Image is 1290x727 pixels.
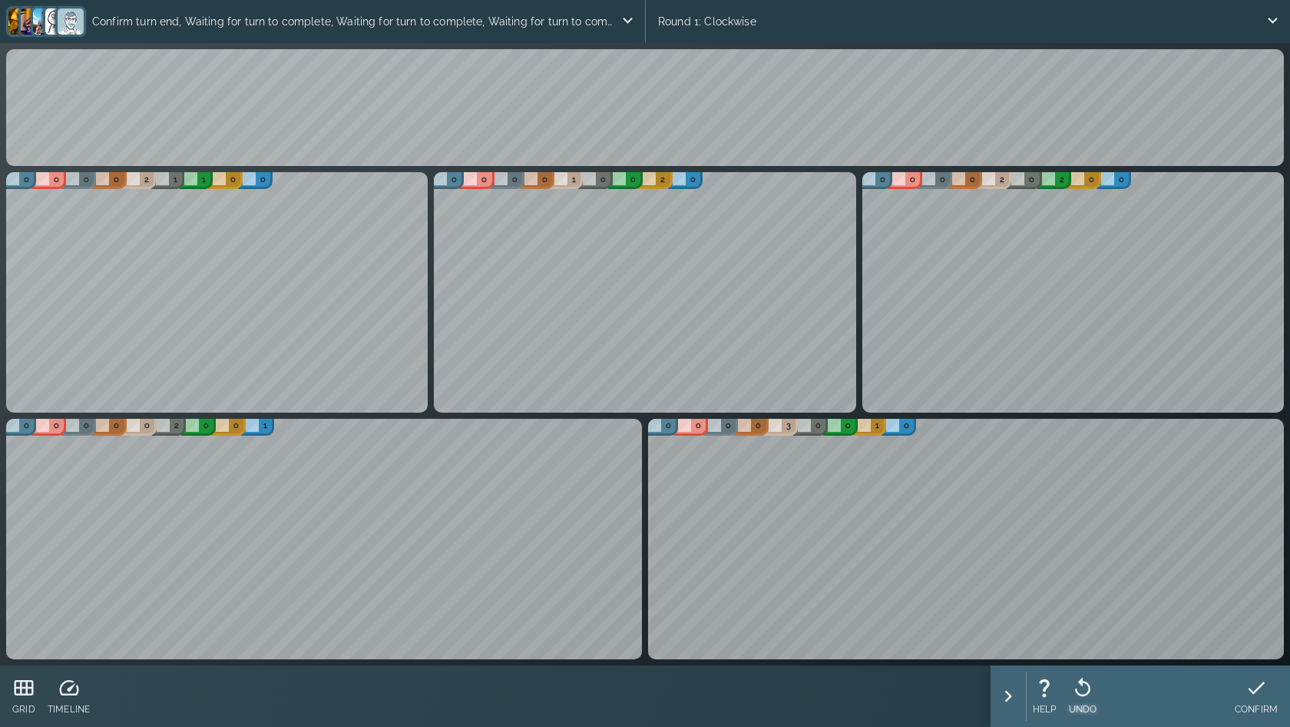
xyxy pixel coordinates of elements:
[233,420,239,433] p: 0
[21,8,47,35] img: 7ce405b35252b32175a1b01a34a246c5.png
[904,420,909,433] p: 0
[54,420,59,433] p: 0
[970,174,975,187] p: 0
[260,174,266,187] p: 0
[1089,174,1094,187] p: 0
[203,420,209,433] p: 0
[696,420,701,433] p: 0
[86,6,620,37] p: Confirm turn end, Waiting for turn to complete, Waiting for turn to complete, Waiting for turn to...
[114,174,119,187] p: 0
[815,420,821,433] p: 0
[542,174,547,187] p: 0
[24,420,29,433] p: 0
[174,174,177,187] p: 1
[202,174,206,187] p: 1
[1033,702,1057,716] p: HELP
[45,8,71,35] img: 90486fc592dae9645688f126410224d3.png
[726,420,731,433] p: 0
[880,174,885,187] p: 0
[660,174,665,187] p: 2
[58,8,84,35] img: 27fe5f41d76690b9e274fd96f4d02f98.png
[940,174,945,187] p: 0
[572,174,576,187] p: 1
[1026,666,1027,727] div: ;
[512,174,518,187] p: 0
[481,174,487,187] p: 0
[666,420,671,433] p: 0
[48,702,90,716] p: TIMELINE
[54,174,59,187] p: 0
[910,174,915,187] p: 0
[230,174,236,187] p: 0
[1029,174,1034,187] p: 0
[84,174,89,187] p: 0
[1069,702,1097,716] p: UNDO
[144,420,150,433] p: 0
[845,420,851,433] p: 0
[84,420,89,433] p: 0
[600,174,606,187] p: 0
[263,420,267,433] p: 1
[875,420,879,433] p: 1
[786,420,791,433] p: 3
[756,420,761,433] p: 0
[24,174,29,187] p: 0
[33,8,59,35] img: a9791aa7379b30831fb32b43151c7d97.png
[144,174,149,187] p: 2
[630,174,636,187] p: 0
[1060,174,1064,187] p: 2
[8,8,35,35] img: 100802896443e37bb00d09b3b40e5628.png
[451,174,457,187] p: 0
[12,702,35,716] p: GRID
[1119,174,1124,187] p: 0
[1235,702,1278,716] p: CONFIRM
[690,174,696,187] p: 0
[114,420,119,433] p: 0
[174,420,179,433] p: 2
[1000,174,1004,187] p: 2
